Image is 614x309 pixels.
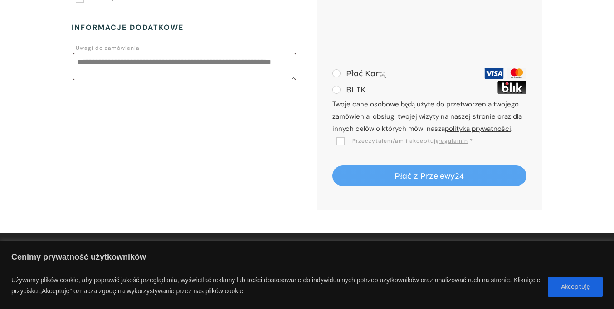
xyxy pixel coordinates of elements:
[11,272,541,301] p: Używamy plików cookie, aby poprawić jakość przeglądania, wyświetlać reklamy lub treści dostosowan...
[484,68,504,79] img: Visa
[336,137,468,145] span: Przeczytałem/am i akceptuję
[439,137,468,145] a: regulamin
[332,165,526,186] button: Płać z Przelewy24
[332,85,366,95] label: BLIK
[445,124,511,133] a: polityka prywatności
[497,81,526,94] img: BLIK
[548,277,603,297] button: Akceptuję
[470,137,473,145] abbr: wymagane
[76,43,296,53] label: Uwagi do zamówienia
[72,22,297,33] h3: Informacje dodatkowe
[11,249,603,267] p: Cenimy prywatność użytkowników
[332,98,526,135] p: Twoje dane osobowe będą użyte do przetworzenia twojego zamówienia, obsługi twojej wizyty na nasze...
[332,68,386,78] label: Płać Kartą
[507,68,526,79] img: Mastercard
